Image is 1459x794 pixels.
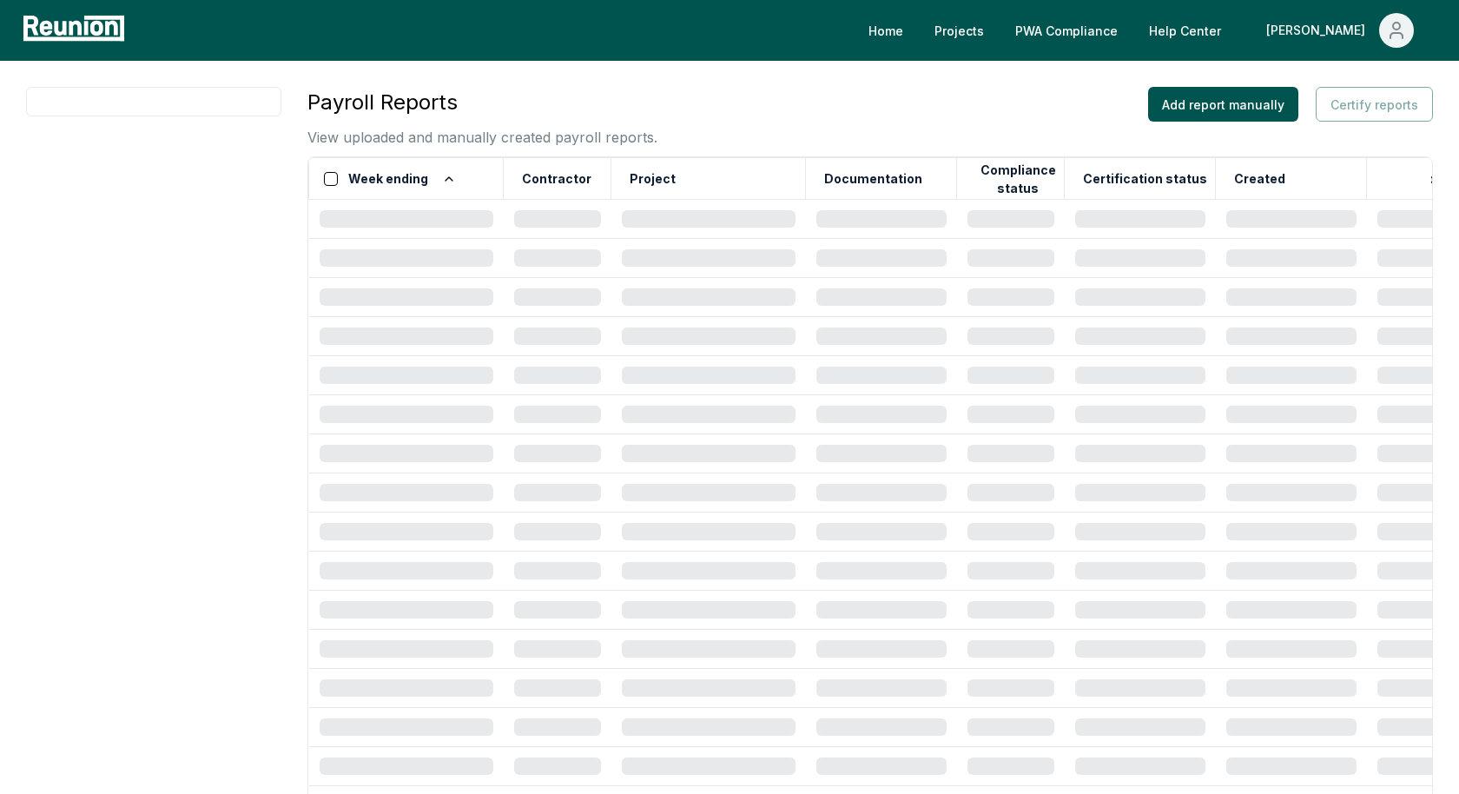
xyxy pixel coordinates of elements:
h3: Payroll Reports [307,87,657,118]
a: Help Center [1135,13,1235,48]
button: Week ending [345,162,459,196]
a: Home [855,13,917,48]
button: Compliance status [972,162,1064,196]
a: PWA Compliance [1001,13,1132,48]
button: Created [1231,162,1289,196]
button: Certification status [1079,162,1211,196]
p: View uploaded and manually created payroll reports. [307,127,657,148]
div: [PERSON_NAME] [1266,13,1372,48]
nav: Main [855,13,1442,48]
button: [PERSON_NAME] [1252,13,1428,48]
button: Contractor [518,162,595,196]
button: Add report manually [1148,87,1298,122]
button: Documentation [821,162,926,196]
button: Project [626,162,679,196]
a: Projects [921,13,998,48]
